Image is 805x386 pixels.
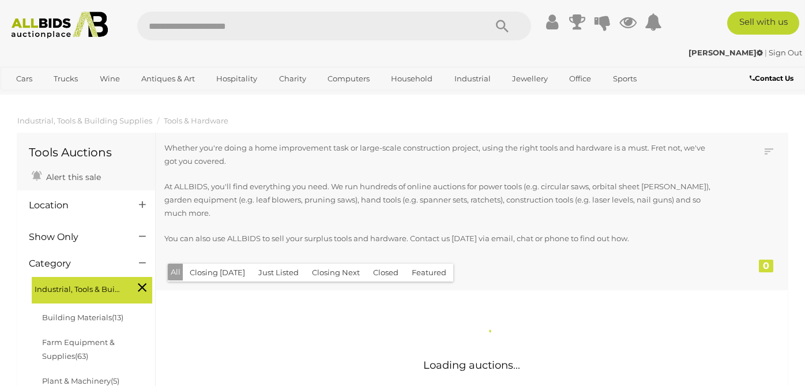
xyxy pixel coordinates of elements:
a: Cars [9,69,40,88]
a: [GEOGRAPHIC_DATA] [9,88,106,107]
a: Jewellery [505,69,555,88]
button: Closing [DATE] [183,264,252,282]
h4: Category [29,258,122,269]
a: Trucks [46,69,85,88]
a: Sell with us [727,12,799,35]
button: Closing Next [305,264,367,282]
strong: [PERSON_NAME] [689,48,763,57]
span: (63) [75,351,88,361]
button: Search [473,12,531,40]
span: | [765,48,767,57]
div: 0 [759,260,773,272]
a: Antiques & Art [134,69,202,88]
a: Tools & Hardware [164,116,228,125]
p: You can also use ALLBIDS to sell your surplus tools and hardware. Contact us [DATE] via email, ch... [164,232,719,245]
a: Contact Us [750,72,796,85]
span: Industrial, Tools & Building Supplies [35,280,121,296]
a: Building Materials(13) [42,313,123,322]
button: Just Listed [251,264,306,282]
span: (5) [111,376,119,385]
p: Whether you're doing a home improvement task or large-scale construction project, using the right... [164,141,719,168]
a: Alert this sale [29,167,104,185]
a: Office [562,69,599,88]
b: Contact Us [750,74,793,83]
a: Computers [320,69,377,88]
a: Household [383,69,440,88]
a: Sports [605,69,644,88]
button: Closed [366,264,405,282]
a: Farm Equipment & Supplies(63) [42,338,115,360]
a: Industrial, Tools & Building Supplies [17,116,152,125]
a: [PERSON_NAME] [689,48,765,57]
img: Allbids.com.au [6,12,114,39]
button: All [168,264,183,280]
h4: Show Only [29,232,122,242]
h1: Tools Auctions [29,146,144,159]
h4: Location [29,200,122,211]
a: Hospitality [209,69,265,88]
span: Alert this sale [43,172,101,182]
a: Sign Out [769,48,802,57]
span: Loading auctions... [423,359,520,372]
button: Featured [405,264,453,282]
a: Charity [272,69,314,88]
a: Wine [92,69,127,88]
p: At ALLBIDS, you'll find everything you need. We run hundreds of online auctions for power tools (... [164,180,719,220]
a: Plant & Machinery(5) [42,376,119,385]
a: Industrial [447,69,498,88]
span: (13) [112,313,123,322]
